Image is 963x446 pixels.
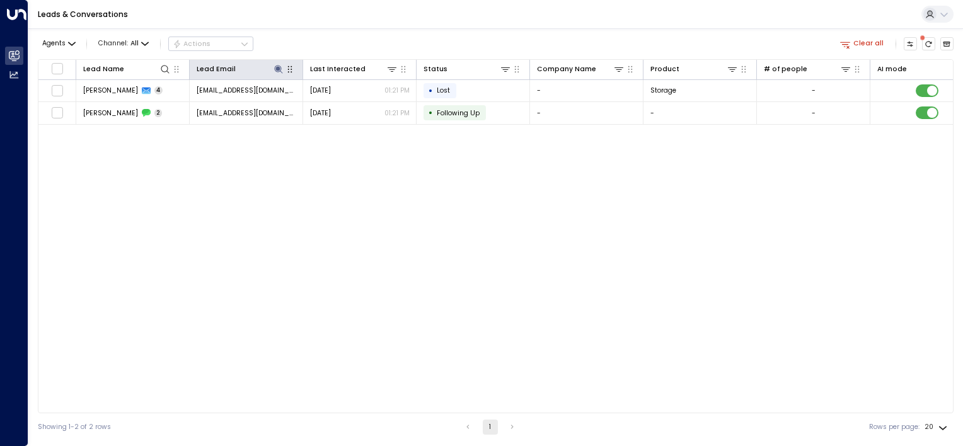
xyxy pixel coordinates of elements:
[95,37,153,50] button: Channel:All
[83,63,171,75] div: Lead Name
[904,37,918,51] button: Customize
[483,420,498,435] button: page 1
[154,86,163,94] span: 4
[83,64,124,75] div: Lead Name
[38,37,79,50] button: Agents
[51,62,63,74] span: Toggle select all
[173,40,211,49] div: Actions
[460,420,521,435] nav: pagination navigation
[812,86,816,95] div: -
[154,109,163,117] span: 2
[310,64,366,75] div: Last Interacted
[83,86,138,95] span: Alex Antonioni
[197,63,285,75] div: Lead Email
[429,83,433,99] div: •
[197,86,296,95] span: info@antonioni.co.uk
[38,9,128,20] a: Leads & Conversations
[168,37,253,52] button: Actions
[869,422,920,432] label: Rows per page:
[83,108,138,118] span: Alex Antonioni
[643,102,757,124] td: -
[384,86,410,95] p: 01:21 PM
[922,37,936,51] span: There are new threads available. Refresh the grid to view the latest updates.
[940,37,954,51] button: Archived Leads
[530,102,643,124] td: -
[437,108,480,118] span: Following Up
[130,40,139,47] span: All
[38,422,111,432] div: Showing 1-2 of 2 rows
[650,64,679,75] div: Product
[424,64,447,75] div: Status
[197,108,296,118] span: info@antonioni.co.uk
[764,64,807,75] div: # of people
[437,86,450,95] span: Lost
[812,108,816,118] div: -
[51,107,63,119] span: Toggle select row
[530,80,643,102] td: -
[168,37,253,52] div: Button group with a nested menu
[424,63,512,75] div: Status
[42,40,66,47] span: Agents
[650,86,676,95] span: Storage
[95,37,153,50] span: Channel:
[310,63,398,75] div: Last Interacted
[384,108,410,118] p: 01:21 PM
[836,37,888,50] button: Clear all
[764,63,852,75] div: # of people
[197,64,236,75] div: Lead Email
[650,63,739,75] div: Product
[51,84,63,96] span: Toggle select row
[537,63,625,75] div: Company Name
[537,64,596,75] div: Company Name
[310,86,331,95] span: Aug 21, 2025
[925,420,950,435] div: 20
[877,64,907,75] div: AI mode
[310,108,331,118] span: Aug 17, 2025
[429,105,433,121] div: •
